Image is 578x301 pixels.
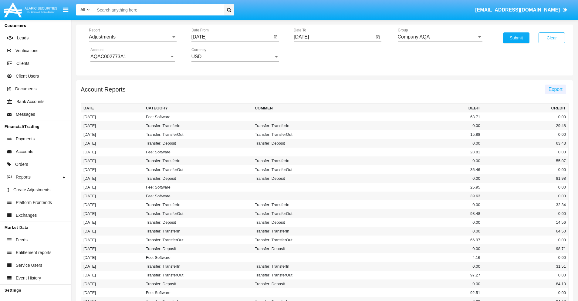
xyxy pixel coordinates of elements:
[144,236,252,244] td: Transfer: TransferOut
[81,183,144,192] td: [DATE]
[81,236,144,244] td: [DATE]
[144,139,252,148] td: Transfer: Deposit
[16,60,29,67] span: Clients
[144,165,252,174] td: Transfer: TransferOut
[483,174,569,183] td: 81.98
[144,121,252,130] td: Transfer: TransferIn
[361,183,483,192] td: 25.95
[81,192,144,200] td: [DATE]
[361,288,483,297] td: 92.51
[252,156,361,165] td: Transfer: TransferIn
[81,288,144,297] td: [DATE]
[252,244,361,253] td: Transfer: Deposit
[252,200,361,209] td: Transfer: TransferIn
[144,104,252,113] th: Category
[361,209,483,218] td: 98.48
[81,271,144,279] td: [DATE]
[144,288,252,297] td: Fee: Software
[81,121,144,130] td: [DATE]
[539,32,565,43] button: Clear
[144,209,252,218] td: Transfer: TransferOut
[252,279,361,288] td: Transfer: Deposit
[81,104,144,113] th: Date
[483,139,569,148] td: 63.43
[483,218,569,227] td: 14.56
[483,130,569,139] td: 0.00
[361,112,483,121] td: 63.71
[16,111,35,118] span: Messages
[361,253,483,262] td: 4.16
[483,288,569,297] td: 0.00
[81,262,144,271] td: [DATE]
[76,7,94,13] a: All
[252,104,361,113] th: Comment
[144,218,252,227] td: Transfer: Deposit
[361,130,483,139] td: 15.88
[503,32,529,43] button: Submit
[144,227,252,236] td: Transfer: TransferIn
[483,227,569,236] td: 64.50
[483,271,569,279] td: 0.00
[361,262,483,271] td: 0.00
[483,236,569,244] td: 0.00
[89,34,116,39] span: Adjustments
[361,271,483,279] td: 97.27
[81,139,144,148] td: [DATE]
[361,236,483,244] td: 66.97
[144,156,252,165] td: Transfer: TransferIn
[252,121,361,130] td: Transfer: TransferIn
[144,200,252,209] td: Transfer: TransferIn
[483,112,569,121] td: 0.00
[252,271,361,279] td: Transfer: TransferOut
[81,218,144,227] td: [DATE]
[16,174,31,180] span: Reports
[144,271,252,279] td: Transfer: TransferOut
[252,218,361,227] td: Transfer: Deposit
[144,130,252,139] td: Transfer: TransferOut
[361,156,483,165] td: 0.00
[80,7,85,12] span: All
[81,253,144,262] td: [DATE]
[144,112,252,121] td: Fee: Software
[361,279,483,288] td: 0.00
[361,104,483,113] th: Debit
[252,174,361,183] td: Transfer: Deposit
[144,148,252,156] td: Fee: Software
[483,279,569,288] td: 84.13
[483,183,569,192] td: 0.00
[13,187,50,193] span: Create Adjustments
[361,174,483,183] td: 0.00
[144,262,252,271] td: Transfer: TransferIn
[17,35,29,41] span: Leads
[252,209,361,218] td: Transfer: TransferOut
[16,136,35,142] span: Payments
[361,165,483,174] td: 36.46
[144,279,252,288] td: Transfer: Deposit
[81,165,144,174] td: [DATE]
[549,87,563,92] span: Export
[483,253,569,262] td: 0.00
[144,183,252,192] td: Fee: Software
[16,149,33,155] span: Accounts
[483,165,569,174] td: 0.00
[252,227,361,236] td: Transfer: TransferIn
[483,262,569,271] td: 31.51
[16,99,45,105] span: Bank Accounts
[16,73,39,79] span: Client Users
[483,209,569,218] td: 0.00
[374,34,381,41] button: Open calendar
[191,54,202,59] span: USD
[483,121,569,130] td: 29.48
[81,130,144,139] td: [DATE]
[3,1,58,19] img: Logo image
[545,85,566,94] button: Export
[144,244,252,253] td: Transfer: Deposit
[144,174,252,183] td: Transfer: Deposit
[16,275,41,281] span: Event History
[483,156,569,165] td: 55.07
[361,200,483,209] td: 0.00
[483,200,569,209] td: 32.34
[252,130,361,139] td: Transfer: TransferOut
[252,262,361,271] td: Transfer: TransferIn
[361,121,483,130] td: 0.00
